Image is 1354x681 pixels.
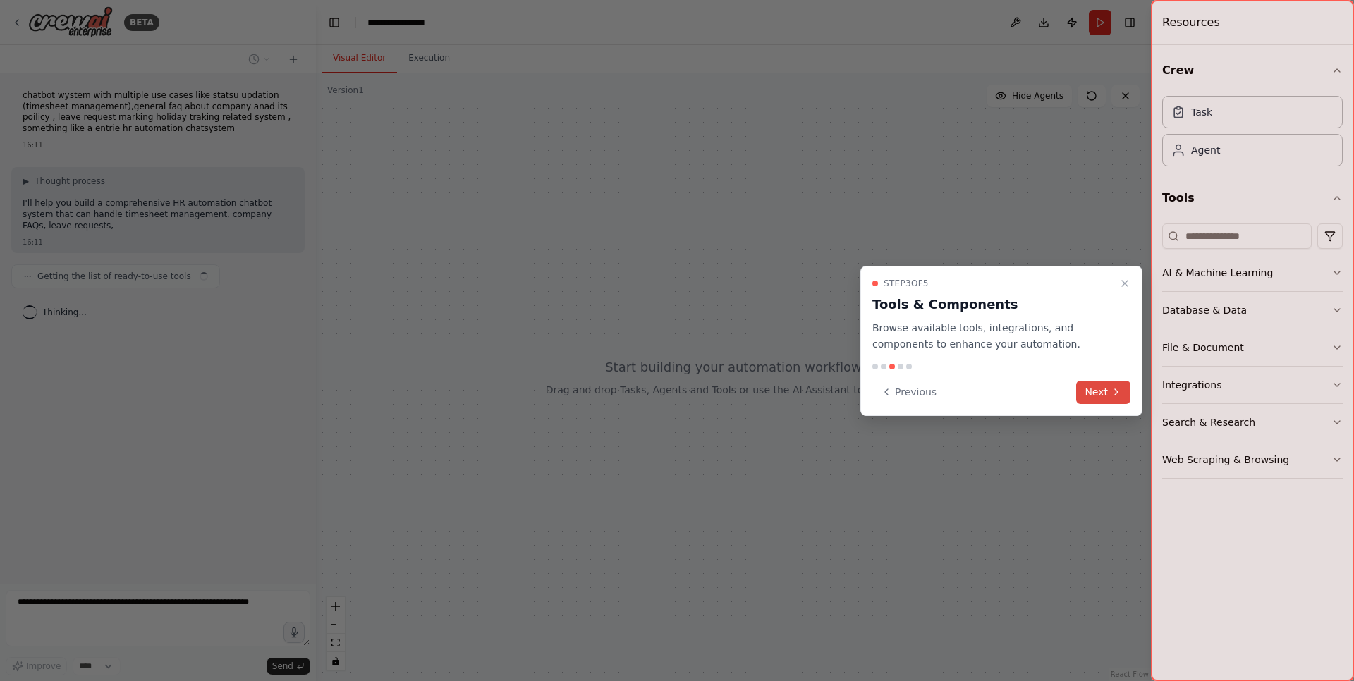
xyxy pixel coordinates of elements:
button: Close walkthrough [1116,275,1133,292]
p: Browse available tools, integrations, and components to enhance your automation. [872,320,1114,352]
button: Previous [872,381,945,404]
h3: Tools & Components [872,295,1114,314]
span: Step 3 of 5 [884,278,929,289]
button: Next [1076,381,1130,404]
button: Hide left sidebar [324,13,344,32]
